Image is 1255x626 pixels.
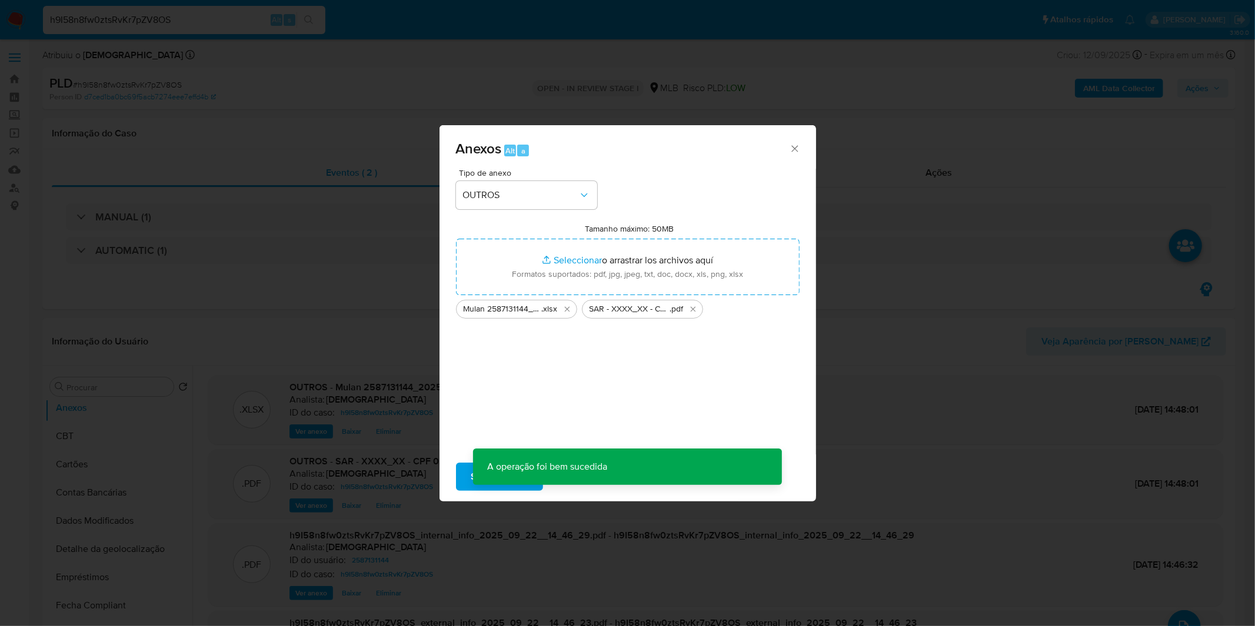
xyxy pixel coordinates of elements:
[505,145,515,156] span: Alt
[686,302,700,316] button: Eliminar SAR - XXXX_XX - CPF 02643933176 - WARLEN GOMES DA SILVA FILHO.pdf
[585,223,674,234] label: Tamanho máximo: 50MB
[670,303,684,315] span: .pdf
[471,464,528,490] span: Subir arquivo
[590,303,670,315] span: SAR - XXXX_XX - CPF 02643933176 - [PERSON_NAME]
[789,143,800,153] button: Cerrar
[473,448,621,485] p: A operação foi bem sucedida
[456,181,597,209] button: OUTROS
[459,169,600,177] span: Tipo de anexo
[521,145,525,156] span: a
[463,189,578,201] span: OUTROS
[456,295,800,319] ul: Archivos seleccionados
[456,463,543,491] button: Subir arquivo
[542,303,558,315] span: .xlsx
[563,464,601,490] span: Cancelar
[456,138,502,159] span: Anexos
[464,303,542,315] span: Mulan 2587131144_2025_09_18_08_17_21
[560,302,574,316] button: Eliminar Mulan 2587131144_2025_09_18_08_17_21.xlsx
